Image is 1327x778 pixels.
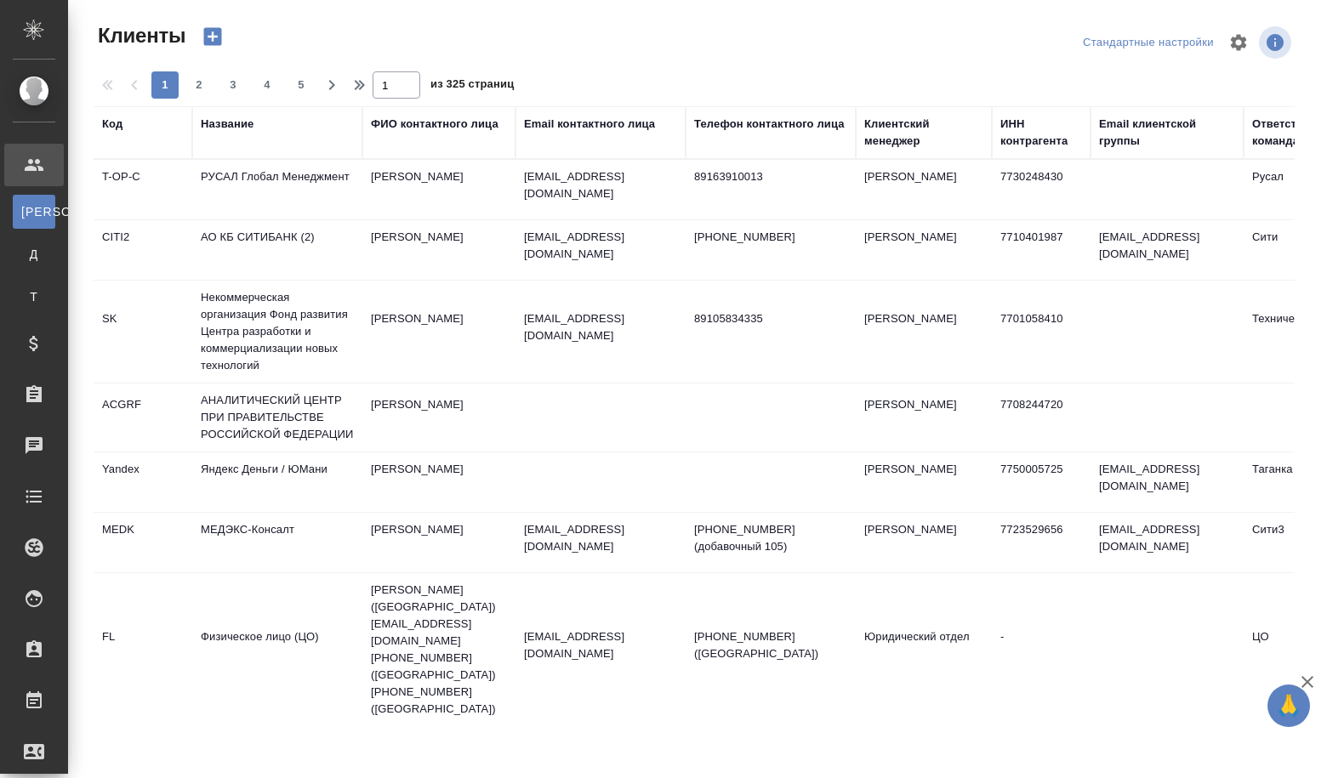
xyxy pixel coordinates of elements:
td: Яндекс Деньги / ЮМани [192,452,362,512]
div: Email клиентской группы [1099,116,1235,150]
td: 7723529656 [992,513,1091,572]
button: 4 [253,71,281,99]
span: Д [21,246,47,263]
span: Клиенты [94,22,185,49]
p: [PHONE_NUMBER] [694,229,847,246]
td: 7710401987 [992,220,1091,280]
div: Телефон контактного лица [694,116,845,133]
td: 7750005725 [992,452,1091,512]
td: T-OP-C [94,160,192,219]
span: Настроить таблицу [1218,22,1259,63]
span: из 325 страниц [430,74,514,99]
div: Email контактного лица [524,116,655,133]
td: РУСАЛ Глобал Менеджмент [192,160,362,219]
td: SK [94,302,192,361]
button: 2 [185,71,213,99]
td: [PERSON_NAME] [856,160,992,219]
button: 3 [219,71,247,99]
td: 7701058410 [992,302,1091,361]
p: [EMAIL_ADDRESS][DOMAIN_NAME] [524,628,677,662]
span: 3 [219,77,247,94]
div: Код [102,116,122,133]
td: [PERSON_NAME] [362,452,515,512]
td: АНАЛИТИЧЕСКИЙ ЦЕНТР ПРИ ПРАВИТЕЛЬСТВЕ РОССИЙСКОЙ ФЕДЕРАЦИИ [192,383,362,451]
td: [PERSON_NAME] [856,513,992,572]
a: Т [13,280,55,314]
td: [PERSON_NAME] [856,388,992,447]
td: [PERSON_NAME] [856,452,992,512]
span: 5 [288,77,315,94]
button: 5 [288,71,315,99]
p: 89105834335 [694,310,847,327]
td: Юридический отдел [856,620,992,679]
td: Yandex [94,452,192,512]
td: Физическое лицо (ЦО) [192,620,362,679]
div: ИНН контрагента [1000,116,1082,150]
td: МЕДЭКС-Консалт [192,513,362,572]
button: Создать [192,22,233,51]
td: [PERSON_NAME] [856,220,992,280]
td: - [992,620,1091,679]
p: [EMAIL_ADDRESS][DOMAIN_NAME] [524,521,677,555]
div: Клиентский менеджер [864,116,983,150]
p: [PHONE_NUMBER] ([GEOGRAPHIC_DATA]) [694,628,847,662]
td: [PERSON_NAME] [362,513,515,572]
a: Д [13,237,55,271]
div: split button [1079,30,1218,56]
button: 🙏 [1267,684,1310,727]
td: 7730248430 [992,160,1091,219]
td: ACGRF [94,388,192,447]
td: FL [94,620,192,679]
span: 2 [185,77,213,94]
p: [EMAIL_ADDRESS][DOMAIN_NAME] [524,168,677,202]
td: [PERSON_NAME] ([GEOGRAPHIC_DATA]) [EMAIL_ADDRESS][DOMAIN_NAME] [PHONE_NUMBER] ([GEOGRAPHIC_DATA])... [362,573,515,726]
td: [PERSON_NAME] [362,160,515,219]
a: [PERSON_NAME] [13,195,55,229]
td: [PERSON_NAME] [856,302,992,361]
td: Некоммерческая организация Фонд развития Центра разработки и коммерциализации новых технологий [192,281,362,383]
td: АО КБ СИТИБАНК (2) [192,220,362,280]
span: 4 [253,77,281,94]
p: [EMAIL_ADDRESS][DOMAIN_NAME] [524,229,677,263]
p: 89163910013 [694,168,847,185]
td: 7708244720 [992,388,1091,447]
span: Т [21,288,47,305]
span: [PERSON_NAME] [21,203,47,220]
p: [EMAIL_ADDRESS][DOMAIN_NAME] [524,310,677,344]
div: Название [201,116,253,133]
td: [EMAIL_ADDRESS][DOMAIN_NAME] [1091,513,1244,572]
td: [PERSON_NAME] [362,220,515,280]
p: [PHONE_NUMBER] (добавочный 105) [694,521,847,555]
td: MEDK [94,513,192,572]
td: CITI2 [94,220,192,280]
div: ФИО контактного лица [371,116,498,133]
td: [PERSON_NAME] [362,388,515,447]
span: 🙏 [1274,688,1303,724]
td: [EMAIL_ADDRESS][DOMAIN_NAME] [1091,220,1244,280]
td: [PERSON_NAME] [362,302,515,361]
span: Посмотреть информацию [1259,26,1295,59]
td: [EMAIL_ADDRESS][DOMAIN_NAME] [1091,452,1244,512]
